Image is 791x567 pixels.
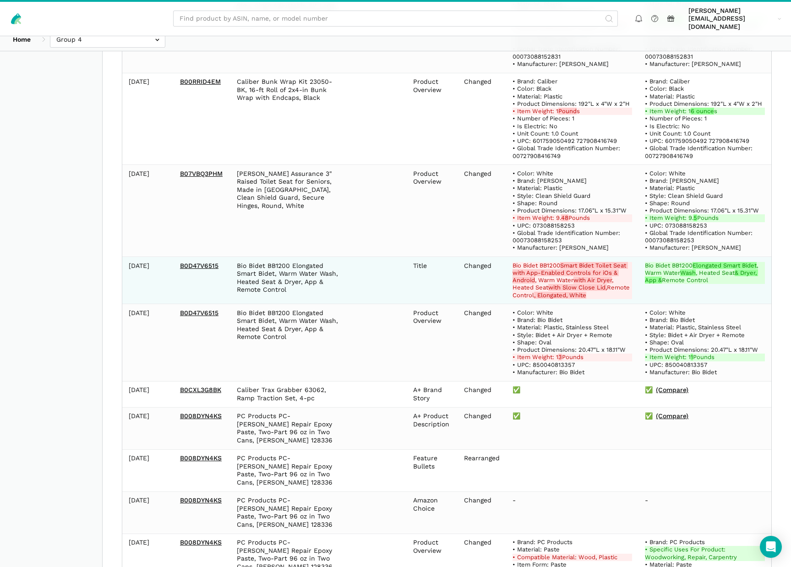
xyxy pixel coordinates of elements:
[645,316,695,323] span: • Brand: Bio Bidet
[180,496,222,504] a: B008DYN4KS
[645,200,690,207] span: • Shape: Round
[180,539,222,546] a: B008DYN4KS
[645,339,684,346] span: • Shape: Oval
[407,491,458,534] td: Amazon Choice
[645,386,765,394] div: ✅
[513,78,557,85] span: • Brand: Caliber
[513,85,551,92] span: • Color: Black
[645,244,741,251] span: • Manufacturer: [PERSON_NAME]
[513,123,557,130] span: • Is Electric: No
[645,412,765,420] div: ✅
[561,214,568,221] strong: 48
[180,262,218,269] a: B0D47V6515
[645,324,741,331] span: • Material: Plastic, Stainless Steel
[513,145,622,159] span: • Global Trade Identification Number: 00727908416749
[645,361,707,368] span: • UPC: 850040813357
[638,491,771,534] td: -
[645,222,707,229] span: • UPC: 073088158253
[180,78,221,85] a: B00RRID4EM
[656,386,688,394] a: (Compare)
[645,185,695,191] span: • Material: Plastic
[513,137,617,144] span: • UPC: 601759050492 727908416749
[548,284,607,291] strong: with Slow Close Lid,
[513,324,609,331] span: • Material: Plastic, Stainless Steel
[685,5,785,33] a: [PERSON_NAME][EMAIL_ADDRESS][DOMAIN_NAME]
[513,316,562,323] span: • Brand: Bio Bidet
[230,73,346,165] td: Caliber Bunk Wrap Kit 23050-BK, 16-ft Roll of 2x4-in Bunk Wrap with Endcaps, Black
[693,214,697,221] strong: 5
[458,165,506,257] td: Changed
[645,354,765,361] ins: • Item Weight: 1 Pounds
[645,93,695,100] span: • Material: Plastic
[645,115,707,122] span: • Number of Pieces: 1
[645,192,723,199] span: • Style: Clean Shield Guard
[645,369,717,376] span: • Manufacturer: Bio Bidet
[645,100,762,107] span: • Product Dimensions: 192"L x 4"W x 2"H
[513,332,612,338] span: • Style: Bidet + Air Dryer + Remote
[122,73,174,165] td: [DATE]
[458,491,506,534] td: Changed
[513,108,633,115] del: • Item Weight: 1 s
[513,177,587,184] span: • Brand: [PERSON_NAME]
[513,200,557,207] span: • Shape: Round
[513,229,622,244] span: • Global Trade Identification Number: 00073088158253
[230,304,346,381] td: Bio Bidet BB1200 Elongated Smart Bidet, Warm Water Wash, Heated Seat & Dryer, App & Remote Control
[407,73,458,165] td: Product Overview
[230,449,346,491] td: PC Products PC-[PERSON_NAME] Repair Epoxy Paste, Two-Part 96 oz in Two Cans, [PERSON_NAME] 128336
[458,407,506,449] td: Changed
[645,123,690,130] span: • Is Electric: No
[513,214,633,222] del: • Item Weight: 9. Pounds
[180,386,221,393] a: B0CXL3G8BK
[513,546,560,553] span: • Material: Paste
[558,354,562,360] strong: 3
[513,100,630,107] span: • Product Dimensions: 192"L x 4"W x 2"H
[230,407,346,449] td: PC Products PC-[PERSON_NAME] Repair Epoxy Paste, Two-Part 96 oz in Two Cans, [PERSON_NAME] 128336
[513,130,578,137] span: • Unit Count: 1.0 Count
[458,73,506,165] td: Changed
[513,412,633,420] div: ✅
[458,304,506,381] td: Changed
[656,412,688,420] a: (Compare)
[6,31,37,47] a: Home
[645,332,745,338] span: • Style: Bidet + Air Dryer + Remote
[645,60,741,67] span: • Manufacturer: [PERSON_NAME]
[407,304,458,381] td: Product Overview
[645,309,686,316] span: • Color: White
[122,257,174,304] td: [DATE]
[513,354,633,361] del: • Item Weight: 1 Pounds
[513,45,622,60] span: • Global Trade Identification Number: 00073088152831
[645,214,765,222] ins: • Item Weight: 9. Pounds
[180,454,222,462] a: B008DYN4KS
[513,369,584,376] span: • Manufacturer: Bio Bidet
[230,491,346,534] td: PC Products PC-[PERSON_NAME] Repair Epoxy Paste, Two-Part 96 oz in Two Cans, [PERSON_NAME] 128336
[760,536,782,558] div: Open Intercom Messenger
[407,257,458,304] td: Title
[693,262,757,269] strong: Elongated Smart Bidet
[513,244,609,251] span: • Manufacturer: [PERSON_NAME]
[513,554,633,561] del: • Compatible Material: Wood, Plastic
[122,407,174,449] td: [DATE]
[50,31,165,47] input: Group 4
[458,381,506,407] td: Changed
[513,185,562,191] span: • Material: Plastic
[407,165,458,257] td: Product Overview
[513,115,574,122] span: • Number of Pieces: 1
[645,78,690,85] span: • Brand: Caliber
[122,165,174,257] td: [DATE]
[513,170,553,177] span: • Color: White
[645,177,719,184] span: • Brand: [PERSON_NAME]
[513,262,628,284] strong: Smart Bidet Toilet Seat with App-Enabled Controls for iOs & Android
[513,386,633,394] div: ✅
[230,381,346,407] td: Caliber Trax Grabber 63062, Ramp Traction Set, 4-pc
[180,412,222,420] a: B008DYN4KS
[645,145,754,159] span: • Global Trade Identification Number: 00727908416749
[513,339,551,346] span: • Shape: Oval
[122,449,174,491] td: [DATE]
[513,361,575,368] span: • UPC: 850040813357
[573,277,612,283] strong: with Air Dryer
[688,7,775,31] span: [PERSON_NAME][EMAIL_ADDRESS][DOMAIN_NAME]
[513,192,590,199] span: • Style: Clean Shield Guard
[122,491,174,534] td: [DATE]
[645,85,684,92] span: • Color: Black
[645,262,765,284] ins: Bio Bidet BB1200 , Warm Water , Heated Seat Remote Control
